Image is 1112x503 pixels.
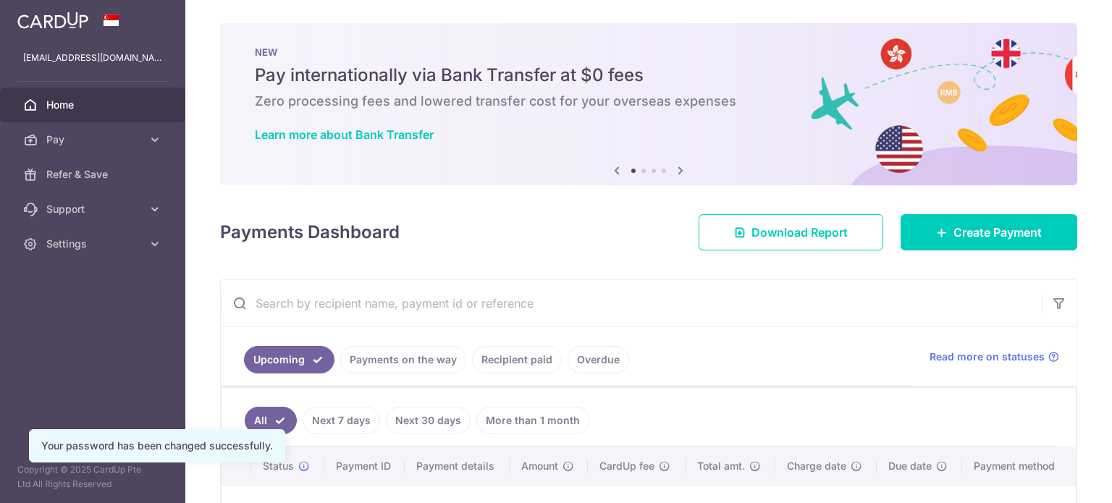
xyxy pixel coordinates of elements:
th: Payment details [405,447,510,485]
img: CardUp [17,12,88,29]
input: Search by recipient name, payment id or reference [221,280,1042,326]
h5: Pay internationally via Bank Transfer at $0 fees [255,64,1042,87]
a: Recipient paid [472,346,562,373]
span: Refer & Save [46,167,142,182]
span: Support [46,202,142,216]
span: Pay [46,132,142,147]
span: Total amt. [697,459,745,473]
span: Charge date [787,459,846,473]
span: Settings [46,237,142,251]
a: Next 7 days [303,407,380,434]
a: All [245,407,297,434]
span: Create Payment [953,224,1042,241]
span: Amount [521,459,558,473]
a: Payments on the way [340,346,466,373]
th: Payment method [962,447,1076,485]
a: Download Report [699,214,883,250]
span: Read more on statuses [930,350,1045,364]
th: Payment ID [324,447,405,485]
a: Create Payment [901,214,1077,250]
a: Overdue [568,346,629,373]
p: NEW [255,46,1042,58]
span: Status [263,459,294,473]
span: Home [46,98,142,112]
a: More than 1 month [476,407,589,434]
a: Read more on statuses [930,350,1059,364]
a: Upcoming [244,346,334,373]
a: Learn more about Bank Transfer [255,127,434,142]
span: Due date [888,459,932,473]
h4: Payments Dashboard [220,219,400,245]
a: Next 30 days [386,407,471,434]
h6: Zero processing fees and lowered transfer cost for your overseas expenses [255,93,1042,110]
span: CardUp fee [599,459,654,473]
div: Your password has been changed successfully. [41,439,273,453]
p: [EMAIL_ADDRESS][DOMAIN_NAME] [23,51,162,65]
img: Bank transfer banner [220,23,1077,185]
span: Download Report [751,224,848,241]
